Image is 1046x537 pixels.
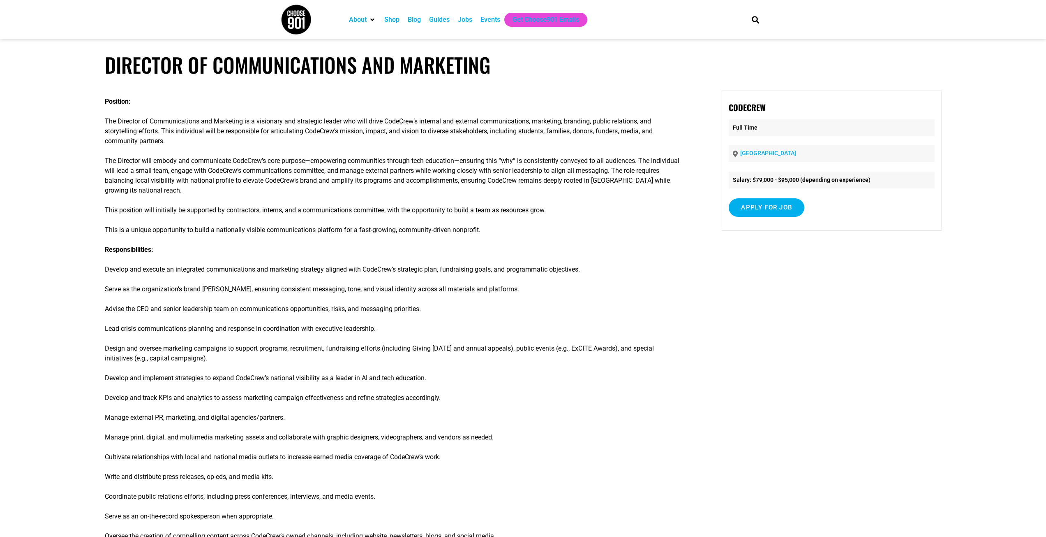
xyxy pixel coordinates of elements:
[105,246,153,253] strong: Responsibilities:
[740,150,796,156] a: [GEOGRAPHIC_DATA]
[105,304,680,314] p: Advise the CEO and senior leadership team on communications opportunities, risks, and messaging p...
[480,15,500,25] a: Events
[105,472,680,482] p: Write and distribute press releases, op-eds, and media kits.
[349,15,367,25] a: About
[105,393,680,403] p: Develop and track KPIs and analytics to assess marketing campaign effectiveness and refine strate...
[408,15,421,25] a: Blog
[105,245,680,274] p: Develop and execute an integrated communications and marketing strategy aligned with CodeCrew’s s...
[513,15,579,25] a: Get Choose901 Emails
[105,53,942,77] h1: Director of Communications and Marketing
[105,156,680,195] p: The Director will embody and communicate CodeCrew’s core purpose—empowering communities through t...
[729,101,766,114] strong: CodeCrew
[105,344,680,363] p: Design and oversee marketing campaigns to support programs, recruitment, fundraising efforts (inc...
[748,13,762,26] div: Search
[429,15,450,25] a: Guides
[729,119,934,136] p: Full Time
[729,198,804,217] input: Apply for job
[105,225,680,235] p: This is a unique opportunity to build a nationally visible communications platform for a fast-gro...
[384,15,399,25] a: Shop
[345,13,380,27] div: About
[105,324,680,334] p: Lead crisis communications planning and response in coordination with executive leadership.
[105,284,680,294] p: Serve as the organization’s brand [PERSON_NAME], ensuring consistent messaging, tone, and visual ...
[105,98,131,105] strong: Position:
[105,373,680,383] p: Develop and implement strategies to expand CodeCrew’s national visibility as a leader in AI and t...
[458,15,472,25] a: Jobs
[345,13,738,27] nav: Main nav
[105,116,680,146] p: The Director of Communications and Marketing is a visionary and strategic leader who will drive C...
[729,172,934,188] li: Salary: $79,000 - $95,000 (depending on experience)
[105,452,680,462] p: Cultivate relationships with local and national media outlets to increase earned media coverage o...
[105,492,680,502] p: Coordinate public relations efforts, including press conferences, interviews, and media events.
[105,413,680,423] p: Manage external PR, marketing, and digital agencies/partners.
[105,432,680,442] p: Manage print, digital, and multimedia marketing assets and collaborate with graphic designers, vi...
[105,511,680,521] p: Serve as an on-the-record spokesperson when appropriate.
[105,205,680,215] p: This position will initially be supported by contractors, interns, and a communications committee...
